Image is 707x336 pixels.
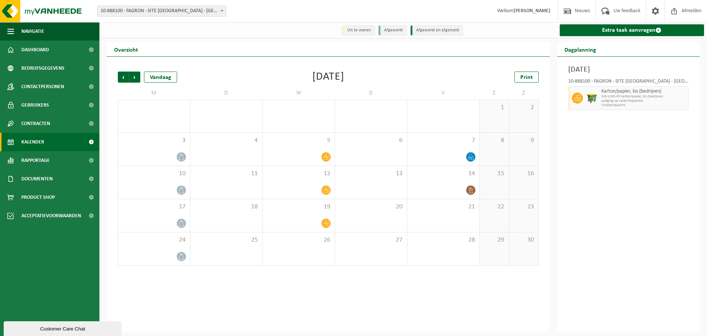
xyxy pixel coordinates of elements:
span: Documenten [21,170,53,188]
h2: Overzicht [107,42,145,56]
span: T250001844070 [601,103,687,108]
td: D [335,86,408,100]
span: Acceptatievoorwaarden [21,207,81,225]
iframe: chat widget [4,320,123,336]
span: 23 [513,203,534,211]
span: 27 [339,236,404,244]
span: 4 [194,136,259,145]
span: 18 [194,203,259,211]
div: Vandaag [144,72,177,83]
span: Print [520,75,533,80]
span: 10 [122,170,186,178]
span: Contactpersonen [21,77,64,96]
li: Uit te voeren [342,25,375,35]
span: 20 [339,203,404,211]
td: D [190,86,263,100]
span: WB-1100-HP karton/papier, los (bedrijven) [601,94,687,99]
span: 3 [122,136,186,145]
span: Navigatie [21,22,44,41]
span: 19 [266,203,331,211]
span: Karton/papier, los (bedrijven) [601,89,687,94]
span: 30 [513,236,534,244]
span: 25 [194,236,259,244]
span: 5 [266,136,331,145]
span: 28 [411,236,476,244]
span: Product Shop [21,188,55,207]
span: 29 [483,236,505,244]
span: Kalender [21,133,44,151]
span: 2 [513,104,534,112]
td: M [118,86,190,100]
li: Afgewerkt [379,25,407,35]
span: Vorige [118,72,129,83]
td: Z [480,86,509,100]
span: 11 [194,170,259,178]
span: 24 [122,236,186,244]
span: 9 [513,136,534,145]
span: 21 [411,203,476,211]
span: 7 [411,136,476,145]
td: V [407,86,480,100]
a: Extra taak aanvragen [560,24,704,36]
span: Bedrijfsgegevens [21,59,64,77]
h2: Dagplanning [557,42,604,56]
span: Contracten [21,114,50,133]
div: 10-888100 - FAGRON - SITE [GEOGRAPHIC_DATA] - [GEOGRAPHIC_DATA] [568,79,689,86]
td: Z [509,86,538,100]
span: 10-888100 - FAGRON - SITE BORNEM - BORNEM [98,6,226,16]
span: Gebruikers [21,96,49,114]
span: 12 [266,170,331,178]
span: 10-888100 - FAGRON - SITE BORNEM - BORNEM [97,6,226,17]
img: WB-1100-HPE-GN-50 [587,93,598,104]
strong: [PERSON_NAME] [514,8,551,14]
div: [DATE] [312,72,344,83]
span: 1 [483,104,505,112]
span: 22 [483,203,505,211]
li: Afgewerkt en afgemeld [411,25,463,35]
span: Dashboard [21,41,49,59]
span: 6 [339,136,404,145]
span: 26 [266,236,331,244]
span: 8 [483,136,505,145]
a: Print [514,72,539,83]
span: 13 [339,170,404,178]
td: W [263,86,335,100]
span: Volgende [129,72,140,83]
span: 17 [122,203,186,211]
span: Lediging op vaste frequentie [601,99,687,103]
span: 16 [513,170,534,178]
span: 14 [411,170,476,178]
h3: [DATE] [568,64,689,75]
span: 15 [483,170,505,178]
span: Rapportage [21,151,50,170]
